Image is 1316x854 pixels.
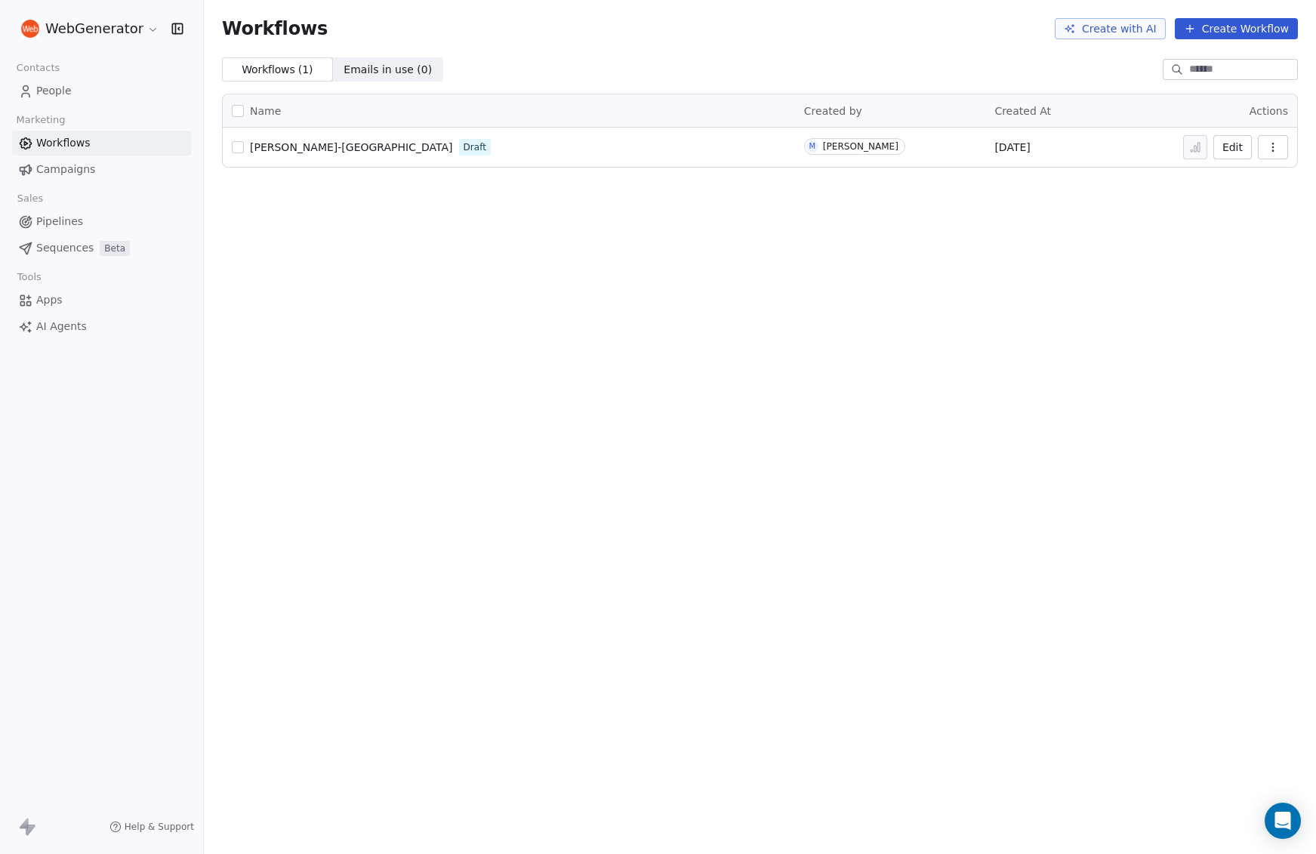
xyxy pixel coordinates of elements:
span: Workflows [36,135,91,151]
a: Apps [12,288,191,313]
div: Open Intercom Messenger [1265,803,1301,839]
img: WebGenerator-to-ico.png [21,20,39,38]
span: Draft [464,140,486,154]
span: Tools [11,266,48,288]
span: Pipelines [36,214,83,230]
span: Marketing [10,109,72,131]
button: Create Workflow [1175,18,1298,39]
a: Pipelines [12,209,191,234]
span: Actions [1250,105,1288,117]
a: People [12,79,191,103]
div: [PERSON_NAME] [823,141,898,152]
span: [DATE] [994,140,1030,155]
span: Sales [11,187,50,210]
span: Emails in use ( 0 ) [344,62,432,78]
button: Edit [1213,135,1252,159]
a: Campaigns [12,157,191,182]
button: WebGenerator [18,16,161,42]
span: Beta [100,241,130,256]
span: Workflows [222,18,328,39]
a: SequencesBeta [12,236,191,261]
span: WebGenerator [45,19,143,39]
span: Help & Support [125,821,194,833]
span: Campaigns [36,162,95,177]
span: Sequences [36,240,94,256]
a: [PERSON_NAME]-[GEOGRAPHIC_DATA] [250,140,453,155]
span: Created At [994,105,1051,117]
span: [PERSON_NAME]-[GEOGRAPHIC_DATA] [250,141,453,153]
span: Apps [36,292,63,308]
button: Create with AI [1055,18,1166,39]
a: Workflows [12,131,191,156]
a: Help & Support [109,821,194,833]
span: Name [250,103,281,119]
span: AI Agents [36,319,87,335]
span: Contacts [10,57,66,79]
span: Created by [804,105,862,117]
span: People [36,83,72,99]
div: M [809,140,815,153]
a: AI Agents [12,314,191,339]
